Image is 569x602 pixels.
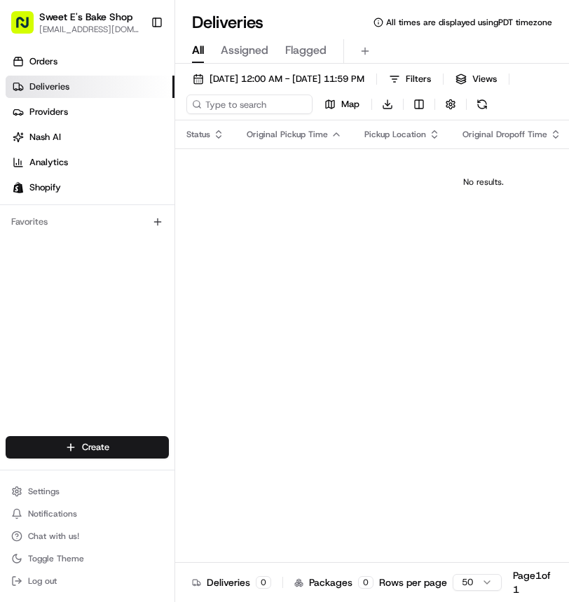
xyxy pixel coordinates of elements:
[29,131,61,143] span: Nash AI
[28,486,60,497] span: Settings
[39,10,132,24] button: Sweet E's Bake Shop
[247,129,328,140] span: Original Pickup Time
[6,76,174,98] a: Deliveries
[358,576,373,589] div: 0
[6,6,145,39] button: Sweet E's Bake Shop[EMAIL_ADDRESS][DOMAIN_NAME]
[406,73,431,85] span: Filters
[364,129,426,140] span: Pickup Location
[285,42,327,59] span: Flagged
[386,17,552,28] span: All times are displayed using PDT timezone
[6,436,169,458] button: Create
[472,94,492,114] button: Refresh
[6,50,174,73] a: Orders
[6,504,169,524] button: Notifications
[29,80,69,93] span: Deliveries
[186,94,313,114] input: Type to search
[29,55,57,68] span: Orders
[6,571,169,591] button: Log out
[210,73,364,85] span: [DATE] 12:00 AM - [DATE] 11:59 PM
[192,42,204,59] span: All
[256,576,271,589] div: 0
[6,526,169,546] button: Chat with us!
[294,575,373,589] div: Packages
[6,151,174,174] a: Analytics
[28,553,84,564] span: Toggle Theme
[379,575,447,589] p: Rows per page
[13,182,24,193] img: Shopify logo
[39,24,139,35] button: [EMAIL_ADDRESS][DOMAIN_NAME]
[318,94,366,114] button: Map
[6,211,169,233] div: Favorites
[29,106,68,118] span: Providers
[6,126,174,148] a: Nash AI
[383,69,437,89] button: Filters
[82,441,109,454] span: Create
[29,156,68,169] span: Analytics
[341,98,359,111] span: Map
[28,508,77,519] span: Notifications
[28,531,79,542] span: Chat with us!
[6,101,174,123] a: Providers
[192,11,263,34] h1: Deliveries
[472,73,497,85] span: Views
[449,69,503,89] button: Views
[6,549,169,568] button: Toggle Theme
[6,482,169,501] button: Settings
[462,129,547,140] span: Original Dropoff Time
[221,42,268,59] span: Assigned
[29,181,61,194] span: Shopify
[513,568,551,596] div: Page 1 of 1
[192,575,271,589] div: Deliveries
[6,176,174,199] a: Shopify
[186,129,210,140] span: Status
[28,575,57,587] span: Log out
[186,69,371,89] button: [DATE] 12:00 AM - [DATE] 11:59 PM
